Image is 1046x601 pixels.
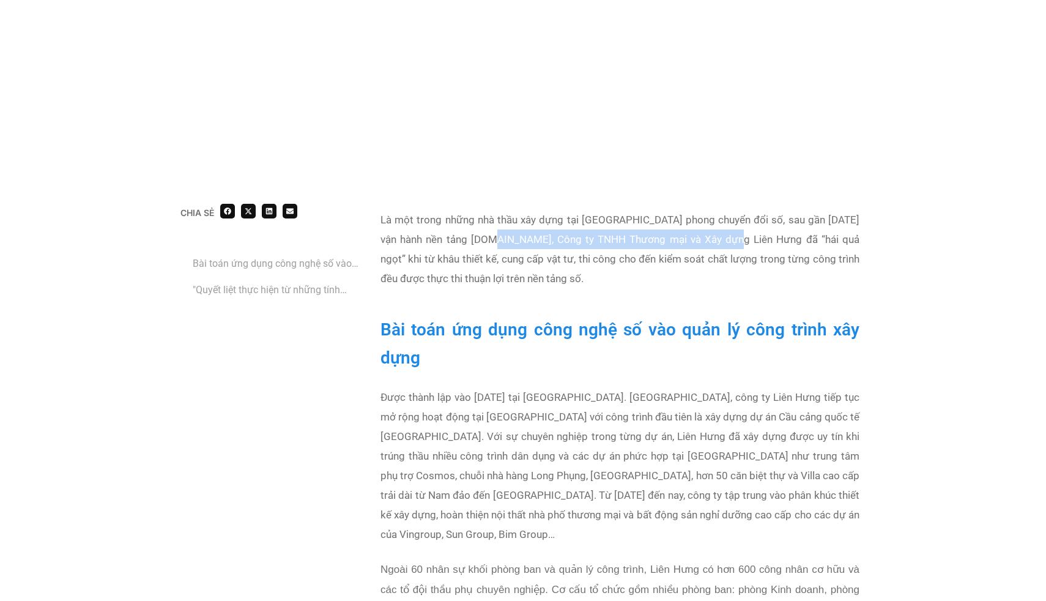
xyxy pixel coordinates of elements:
div: Share on email [283,204,297,218]
b: Là một trong những nhà thầu xây dựng tại [GEOGRAPHIC_DATA] phong chuyển đổi số, sau gần [DATE] vậ... [380,214,859,285]
div: Chia sẻ [180,209,214,217]
div: Share on x-twitter [241,204,256,218]
div: Share on facebook [220,204,235,218]
p: Được thành lập vào [DATE] tại [GEOGRAPHIC_DATA]. [GEOGRAPHIC_DATA], công ty Liên Hưng tiếp tục mở... [380,387,859,544]
a: Bài toán ứng dụng công nghệ số vào quản lý công trình xây dựng [193,256,362,271]
div: Share on linkedin [262,204,276,218]
h2: Bài toán ứng dụng công nghệ số vào quản lý công trình xây dựng [380,316,859,372]
a: "Quyết liệt thực hiện từ những tính năng đơn giản nhất" [193,282,362,297]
